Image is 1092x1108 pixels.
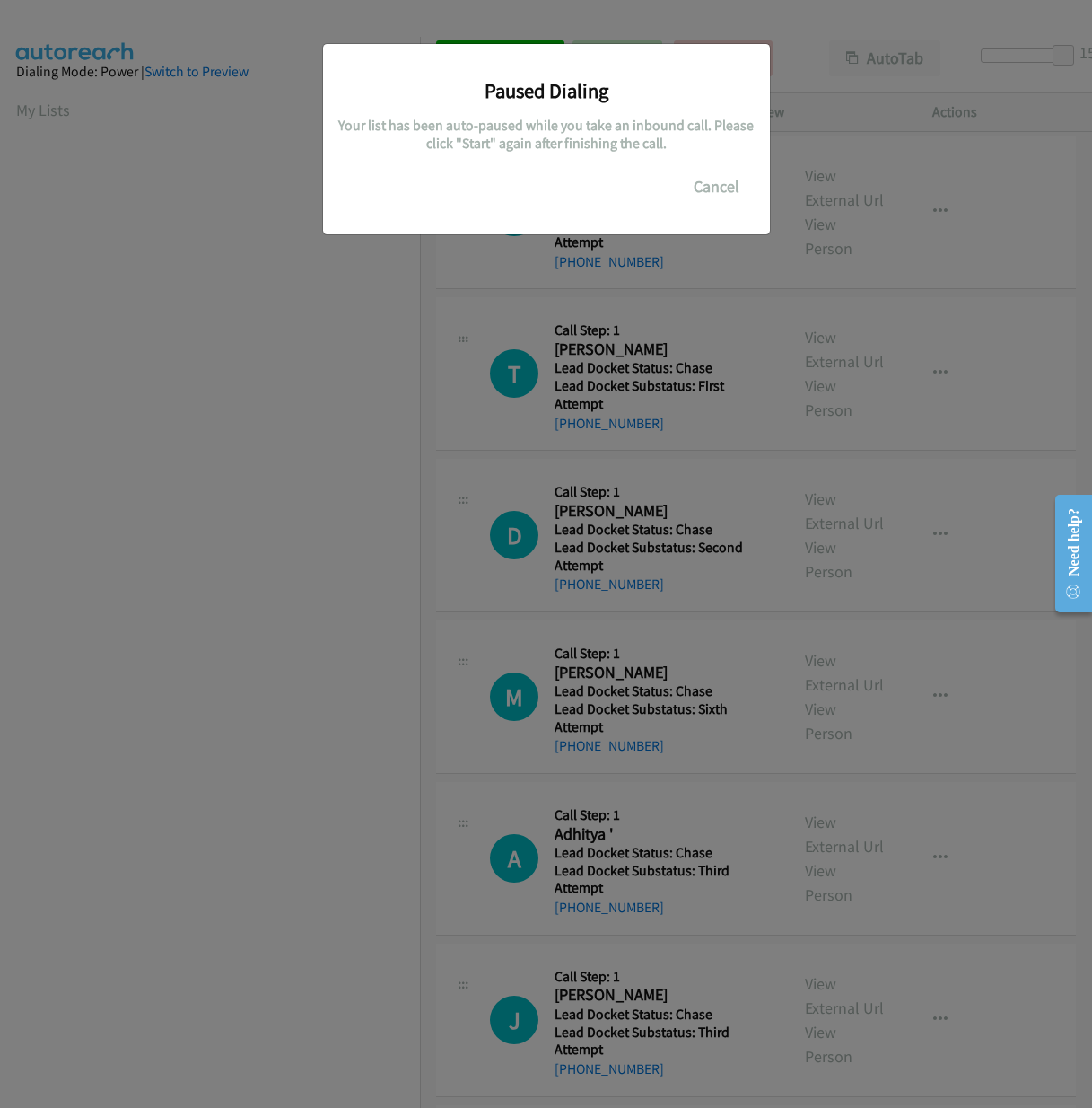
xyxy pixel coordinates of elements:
iframe: Resource Center [1040,482,1092,625]
h5: Your list has been auto-paused while you take an inbound call. Please click "Start" again after f... [336,117,756,152]
button: Cancel [677,169,756,205]
h3: Paused Dialing [336,78,756,103]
